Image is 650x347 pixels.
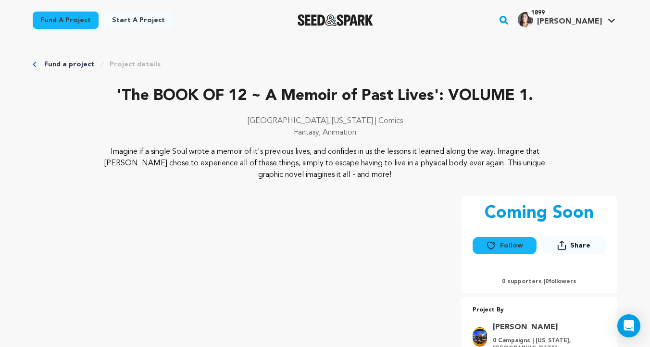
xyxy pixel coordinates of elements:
img: bd432736ce30c2de.jpg [473,327,487,347]
a: Goto Tony White profile [493,322,600,333]
p: Fantasy, Animation [33,127,617,138]
span: [PERSON_NAME] [537,18,602,25]
img: Seed&Spark Logo Dark Mode [298,14,373,26]
span: 0 [545,279,549,285]
a: Gabriella B.'s Profile [516,10,617,27]
a: Fund a project [44,60,94,69]
a: Start a project [104,12,173,29]
span: Share [570,241,590,250]
p: [GEOGRAPHIC_DATA], [US_STATE] | Comics [33,115,617,127]
img: headshot%20screenshot.jpg [518,12,533,27]
a: Fund a project [33,12,99,29]
div: Open Intercom Messenger [617,314,640,337]
p: 'The BOOK OF 12 ~ A Memoir of Past Lives': VOLUME 1. [33,85,617,108]
div: Gabriella B.'s Profile [518,12,602,27]
button: Share [542,236,606,254]
button: Follow [473,237,536,254]
div: Breadcrumb [33,60,617,69]
p: Coming Soon [485,204,594,223]
span: 1899 [527,8,549,18]
p: 0 supporters | followers [473,278,606,285]
p: Project By [473,305,606,316]
span: Share [542,236,606,258]
span: Gabriella B.'s Profile [516,10,617,30]
p: Imagine if a single Soul wrote a memoir of it's previous lives, and confides in us the lessons it... [91,146,559,181]
a: Project details [110,60,161,69]
a: Seed&Spark Homepage [298,14,373,26]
